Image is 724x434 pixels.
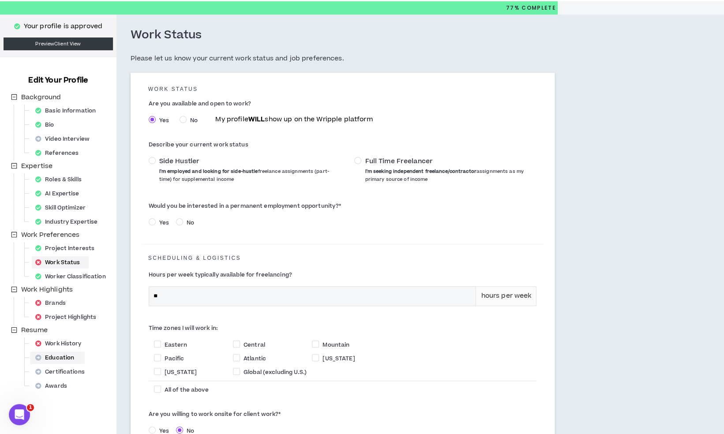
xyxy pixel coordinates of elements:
h5: Scheduling & Logistics [142,255,544,261]
span: Mountain [323,341,349,349]
span: assignments as my primary source of income [365,168,523,183]
span: Complete [520,4,556,12]
div: Video Interview [32,133,98,145]
span: Background [21,93,61,102]
div: Certifications [32,366,94,378]
label: Are you willing to work onsite for client work? [149,407,537,421]
span: Work Highlights [21,285,73,294]
span: Resume [21,325,48,335]
span: Atlantic [244,355,266,363]
div: Roles & Skills [32,173,90,186]
label: Would you be interested in a permanent employment opportunity? [149,199,537,213]
div: Project Highlights [32,311,105,323]
span: Central [244,341,265,349]
span: Global (excluding U.S.) [244,368,307,376]
span: minus-square [11,286,17,292]
label: Describe your current work status [149,138,537,152]
span: Resume [19,325,49,336]
div: Education [32,352,83,364]
span: minus-square [11,163,17,169]
div: Work History [32,337,90,350]
span: Eastern [165,341,188,349]
span: All of the above [165,386,209,394]
span: minus-square [11,94,17,100]
div: Project Interests [32,242,103,254]
label: Hours per week typically available for freelancing? [149,268,537,282]
p: Your profile is approved [24,22,102,31]
div: Industry Expertise [32,216,106,228]
div: References [32,147,87,159]
span: Work Preferences [21,230,79,239]
label: Time zones I will work in: [149,321,537,335]
label: Are you available and open to work? [149,97,537,111]
h5: WORK STATUS [142,86,544,92]
span: Work Highlights [19,284,75,295]
span: minus-square [11,232,17,238]
span: [US_STATE] [323,355,355,363]
h5: Please let us know your current work status and job preferences. [131,53,555,64]
span: Work Preferences [19,230,81,240]
span: Side Hustler [159,157,199,166]
p: My profile show up on the Wripple platform [215,115,372,124]
div: Brands [32,297,75,309]
div: Skill Optimizer [32,202,94,214]
b: I'm seeking independent freelance/contractor [365,168,476,175]
div: Bio [32,119,63,131]
span: Background [19,92,63,103]
div: Worker Classification [32,270,115,283]
h3: Edit Your Profile [25,75,91,86]
span: Expertise [19,161,54,172]
div: Work Status [32,256,89,269]
b: I'm employed and looking for side-hustle [159,168,258,175]
div: hours per week [476,286,536,306]
span: Full Time Freelancer [365,157,432,166]
h3: Work Status [131,28,202,43]
span: Expertise [21,161,53,171]
p: 77% [506,1,556,15]
div: Awards [32,380,76,392]
span: freelance assignments (part-time) for supplemental income [159,168,329,183]
span: No [183,219,198,227]
span: No [187,116,201,124]
span: [US_STATE] [165,368,197,376]
span: 1 [27,404,34,411]
a: PreviewClient View [4,37,113,50]
span: Yes [156,219,173,227]
iframe: Intercom live chat [9,404,30,425]
span: Pacific [165,355,184,363]
span: Yes [156,116,173,124]
strong: WILL [248,115,265,124]
div: Basic Information [32,105,105,117]
div: AI Expertise [32,187,88,200]
span: minus-square [11,327,17,333]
